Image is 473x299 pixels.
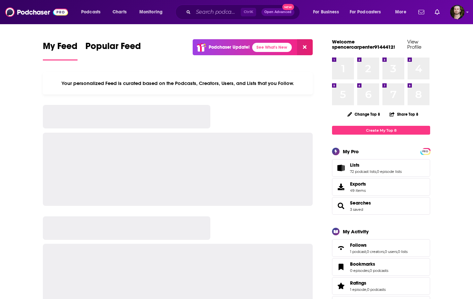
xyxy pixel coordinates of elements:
[334,163,347,173] a: Lists
[85,41,141,56] span: Popular Feed
[334,281,347,291] a: Ratings
[43,72,313,94] div: Your personalized Feed is curated based on the Podcasts, Creators, Users, and Lists that you Follow.
[343,110,384,118] button: Change Top 8
[108,7,131,17] a: Charts
[345,7,391,17] button: open menu
[450,5,464,19] button: Show profile menu
[334,262,347,272] a: Bookmarks
[332,126,430,135] a: Create My Top 8
[350,207,363,212] a: 3 saved
[334,243,347,253] a: Follows
[350,162,402,168] a: Lists
[407,39,421,50] a: View Profile
[193,7,241,17] input: Search podcasts, credits, & more...
[332,159,430,177] span: Lists
[282,4,294,10] span: New
[350,169,376,174] a: 72 podcast lists
[332,239,430,257] span: Follows
[334,201,347,210] a: Searches
[261,8,294,16] button: Open AdvancedNew
[332,277,430,295] span: Ratings
[350,249,366,254] a: 1 podcast
[332,197,430,215] span: Searches
[43,41,78,56] span: My Feed
[85,41,141,60] a: Popular Feed
[398,249,408,254] a: 0 lists
[81,8,100,17] span: Podcasts
[43,41,78,60] a: My Feed
[350,261,375,267] span: Bookmarks
[252,43,292,52] a: See What's New
[432,7,442,18] a: Show notifications dropdown
[332,258,430,276] span: Bookmarks
[350,280,366,286] span: Ratings
[350,242,367,248] span: Follows
[350,8,381,17] span: For Podcasters
[450,5,464,19] span: Logged in as OutlierAudio
[209,44,250,50] p: Podchaser Update!
[77,7,109,17] button: open menu
[421,149,429,154] a: PRO
[332,178,430,196] a: Exports
[241,8,256,16] span: Ctrl K
[350,162,359,168] span: Lists
[367,287,386,292] a: 0 podcasts
[135,7,171,17] button: open menu
[391,7,414,17] button: open menu
[350,200,371,206] a: Searches
[334,182,347,191] span: Exports
[370,268,388,273] a: 0 podcasts
[385,249,397,254] a: 0 users
[450,5,464,19] img: User Profile
[264,10,291,14] span: Open Advanced
[350,188,366,193] span: 49 items
[343,148,359,155] div: My Pro
[377,169,402,174] a: 0 episode lists
[139,8,163,17] span: Monitoring
[343,228,369,235] div: My Activity
[308,7,347,17] button: open menu
[366,287,367,292] span: ,
[350,268,369,273] a: 0 episodes
[350,181,366,187] span: Exports
[350,280,386,286] a: Ratings
[395,8,406,17] span: More
[416,7,427,18] a: Show notifications dropdown
[350,261,388,267] a: Bookmarks
[113,8,127,17] span: Charts
[332,39,395,50] a: Welcome spencercarpenter9144412!
[389,108,419,121] button: Share Top 8
[182,5,306,20] div: Search podcasts, credits, & more...
[5,6,68,18] img: Podchaser - Follow, Share and Rate Podcasts
[350,287,366,292] a: 1 episode
[367,249,384,254] a: 0 creators
[350,242,408,248] a: Follows
[313,8,339,17] span: For Business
